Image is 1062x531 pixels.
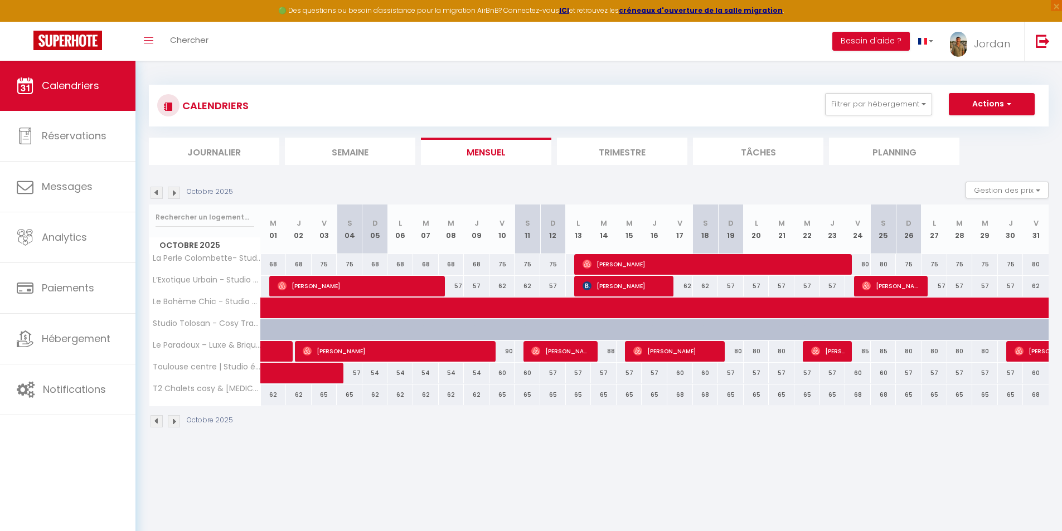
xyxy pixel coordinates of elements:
[489,384,515,405] div: 65
[399,218,402,228] abbr: L
[820,276,846,296] div: 57
[439,204,464,254] th: 08
[156,207,254,227] input: Rechercher un logement...
[439,384,464,405] div: 62
[33,31,102,50] img: Super Booking
[949,93,1035,115] button: Actions
[1023,254,1049,275] div: 80
[464,204,489,254] th: 09
[794,384,820,405] div: 65
[998,204,1024,254] th: 30
[972,204,998,254] th: 29
[43,382,106,396] span: Notifications
[825,93,932,115] button: Filtrer par hébergement
[1034,218,1039,228] abbr: V
[942,22,1024,61] a: ... Jordan
[830,218,835,228] abbr: J
[322,218,327,228] abbr: V
[591,363,617,383] div: 57
[947,204,973,254] th: 28
[998,363,1024,383] div: 57
[540,384,566,405] div: 65
[906,218,911,228] abbr: D
[439,276,464,296] div: 57
[855,218,860,228] abbr: V
[591,384,617,405] div: 65
[413,363,439,383] div: 54
[956,218,963,228] abbr: M
[950,32,967,57] img: ...
[372,218,378,228] abbr: D
[489,276,515,296] div: 62
[652,218,657,228] abbr: J
[464,276,489,296] div: 57
[515,363,540,383] div: 60
[42,179,93,193] span: Messages
[583,254,847,275] span: [PERSON_NAME]
[387,384,413,405] div: 62
[149,237,260,254] span: Octobre 2025
[42,281,94,295] span: Paiements
[617,204,642,254] th: 15
[540,254,566,275] div: 75
[413,204,439,254] th: 07
[744,363,769,383] div: 57
[820,363,846,383] div: 57
[744,341,769,362] div: 80
[464,254,489,275] div: 68
[187,187,233,197] p: Octobre 2025
[845,363,871,383] div: 60
[1023,363,1049,383] div: 60
[728,218,734,228] abbr: D
[769,384,794,405] div: 65
[642,363,667,383] div: 57
[794,204,820,254] th: 22
[489,204,515,254] th: 10
[151,276,263,284] span: L’Exotique Urbain - Studio Cosy - Métro & Gare
[600,218,607,228] abbr: M
[703,218,708,228] abbr: S
[270,218,277,228] abbr: M
[180,93,249,118] h3: CALENDRIERS
[261,204,287,254] th: 01
[286,254,312,275] div: 68
[972,384,998,405] div: 65
[744,384,769,405] div: 65
[151,254,263,262] span: La Perle Colombette- Studio Élégant - [GEOGRAPHIC_DATA]
[362,384,388,405] div: 62
[972,254,998,275] div: 75
[531,340,591,362] span: [PERSON_NAME]
[718,276,744,296] div: 57
[337,254,362,275] div: 75
[312,204,337,254] th: 03
[151,319,263,328] span: Studio Tolosan - Cosy Tram & [GEOGRAPHIC_DATA]
[515,384,540,405] div: 65
[559,6,569,15] strong: ICI
[285,138,415,165] li: Semaine
[42,332,110,345] span: Hébergement
[387,204,413,254] th: 06
[947,254,973,275] div: 75
[845,341,871,362] div: 85
[500,218,505,228] abbr: V
[922,384,947,405] div: 65
[718,341,744,362] div: 80
[362,363,388,383] div: 54
[794,276,820,296] div: 57
[387,254,413,275] div: 68
[617,363,642,383] div: 57
[170,34,208,46] span: Chercher
[829,138,959,165] li: Planning
[439,363,464,383] div: 54
[972,341,998,362] div: 80
[619,6,783,15] a: créneaux d'ouverture de la salle migration
[804,218,811,228] abbr: M
[922,254,947,275] div: 75
[297,218,301,228] abbr: J
[550,218,556,228] abbr: D
[871,254,896,275] div: 80
[1023,384,1049,405] div: 68
[423,218,429,228] abbr: M
[515,276,540,296] div: 62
